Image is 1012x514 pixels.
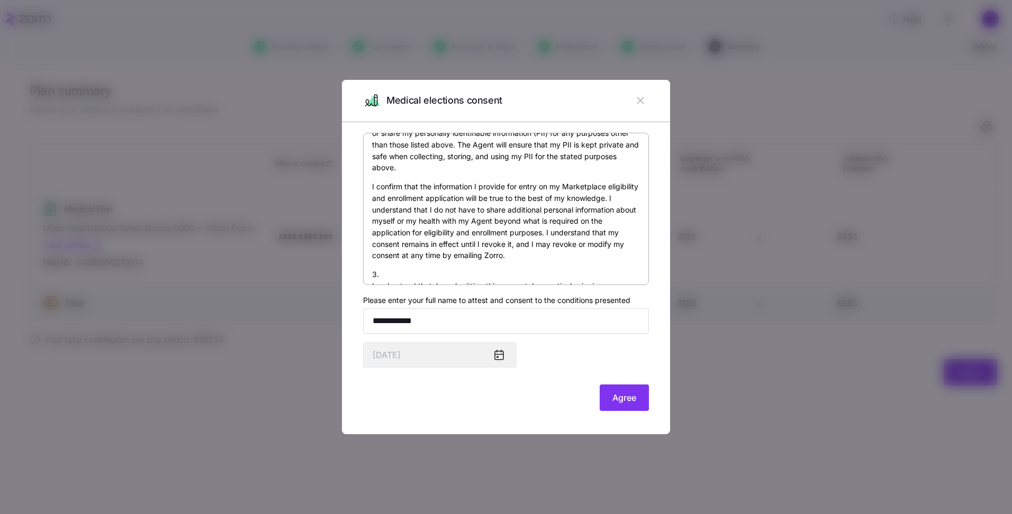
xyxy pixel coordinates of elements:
button: Agree [600,384,649,411]
p: I confirm that the information I provide for entry on my Marketplace eligibility and enrollment a... [372,181,640,261]
input: MM/DD/YYYY [363,342,517,368]
label: Please enter your full name to attest and consent to the conditions presented [363,295,630,306]
p: 3. I understand that, by submitting this consent, I am actively signing an application to the ins... [372,269,640,337]
span: Medical elections consent [386,93,502,108]
span: Agree [612,391,636,404]
p: I understand that [PERSON_NAME] or any other Enrollment Team will not use or share my personally ... [372,116,640,173]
